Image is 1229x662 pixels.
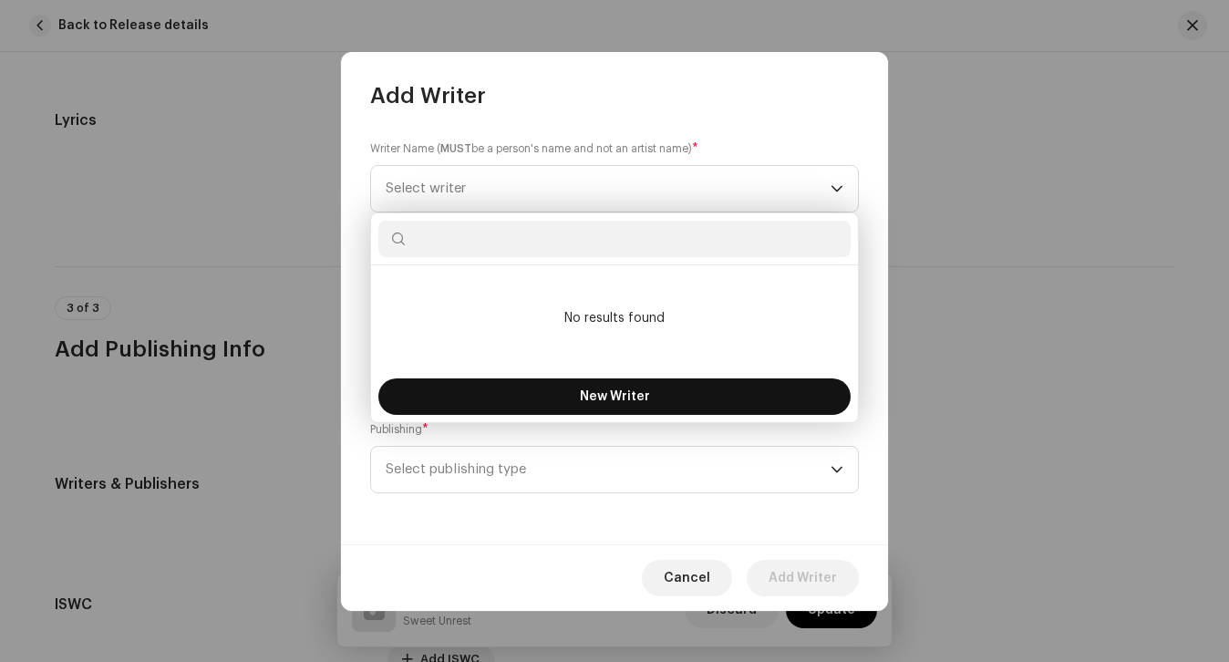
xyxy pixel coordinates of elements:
[386,447,831,492] span: Select publishing type
[378,273,851,364] li: No results found
[580,390,650,403] span: New Writer
[440,143,471,154] strong: MUST
[370,81,486,110] span: Add Writer
[370,140,692,158] small: Writer Name ( be a person's name and not an artist name)
[371,265,858,371] ul: Option List
[386,166,831,212] span: Select writer
[370,420,422,439] small: Publishing
[386,181,466,195] span: Select writer
[747,560,859,596] button: Add Writer
[769,560,837,596] span: Add Writer
[831,447,843,492] div: dropdown trigger
[831,166,843,212] div: dropdown trigger
[378,378,851,415] button: New Writer
[642,560,732,596] button: Cancel
[664,560,710,596] span: Cancel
